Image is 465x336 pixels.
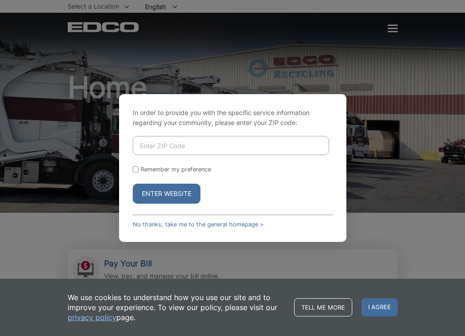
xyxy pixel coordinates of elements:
[294,298,352,316] a: Tell me more
[133,136,329,155] input: Enter ZIP Code
[68,292,285,322] p: We use cookies to understand how you use our site and to improve your experience. To view our pol...
[361,298,398,316] span: I agree
[68,312,116,322] a: privacy policy
[133,184,200,204] button: Enter Website
[133,108,333,128] p: In order to provide you with the specific service information regarding your community, please en...
[133,221,264,228] a: No thanks, take me to the general homepage >
[140,166,211,173] label: Remember my preference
